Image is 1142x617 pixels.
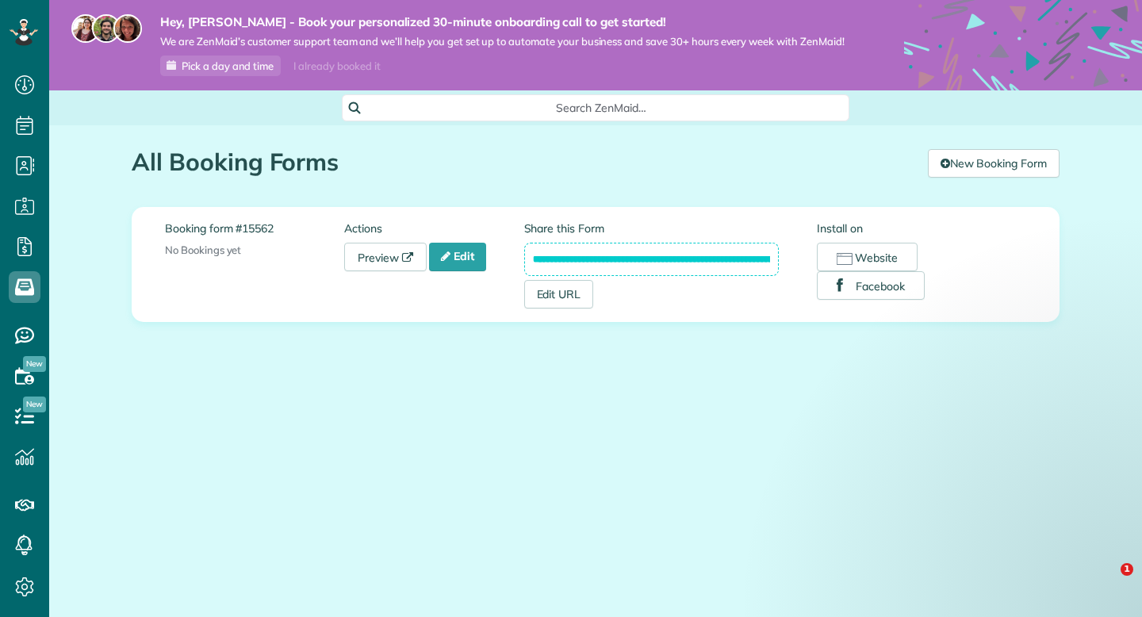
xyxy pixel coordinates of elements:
label: Booking form #15562 [165,220,344,236]
img: jorge-587dff0eeaa6aab1f244e6dc62b8924c3b6ad411094392a53c71c6c4a576187d.jpg [92,14,121,43]
span: No Bookings yet [165,243,241,256]
span: 1 [1121,563,1133,576]
span: New [23,397,46,412]
a: Preview [344,243,427,271]
label: Share this Form [524,220,780,236]
span: New [23,356,46,372]
h1: All Booking Forms [132,149,916,175]
img: michelle-19f622bdf1676172e81f8f8fba1fb50e276960ebfe0243fe18214015130c80e4.jpg [113,14,142,43]
a: Pick a day and time [160,56,281,76]
label: Actions [344,220,523,236]
img: maria-72a9807cf96188c08ef61303f053569d2e2a8a1cde33d635c8a3ac13582a053d.jpg [71,14,100,43]
span: Pick a day and time [182,59,274,72]
button: Facebook [817,271,925,300]
a: Edit [429,243,486,271]
div: I already booked it [284,56,389,76]
label: Install on [817,220,1026,236]
iframe: Intercom live chat [1088,563,1126,601]
strong: Hey, [PERSON_NAME] - Book your personalized 30-minute onboarding call to get started! [160,14,845,30]
a: Edit URL [524,280,594,308]
button: Website [817,243,918,271]
span: We are ZenMaid’s customer support team and we’ll help you get set up to automate your business an... [160,35,845,48]
a: New Booking Form [928,149,1060,178]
